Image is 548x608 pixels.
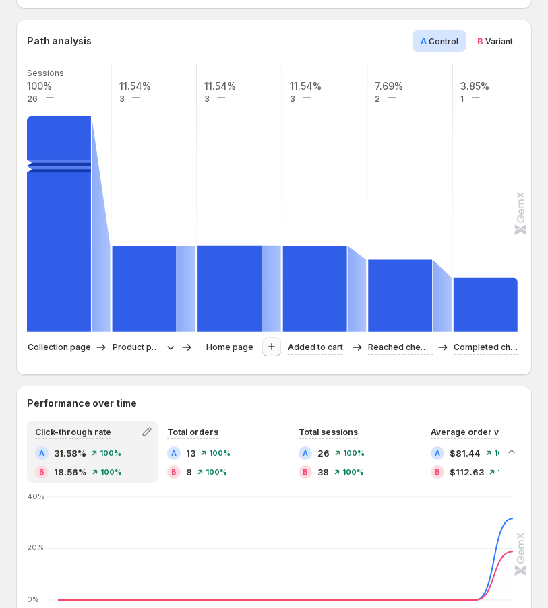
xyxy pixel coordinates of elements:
[485,36,513,46] span: Variant
[290,80,322,92] text: 11.54%
[342,468,364,476] span: 100%
[206,341,253,354] p: Home page
[27,68,64,78] text: Sessions
[119,80,151,92] text: 11.54%
[27,34,92,48] h3: Path analysis
[303,468,308,476] h2: B
[113,341,161,354] p: Product page
[100,468,122,476] span: 100%
[28,341,91,354] p: Collection page
[502,442,521,461] button: Collapse chart
[54,465,87,479] span: 18.56%
[368,260,432,332] path: Reached checkout: 2
[450,446,481,460] span: $81.44
[431,427,516,437] span: Average order value
[119,94,125,104] text: 3
[317,465,329,479] span: 38
[27,94,38,104] text: 26
[39,468,44,476] h2: B
[27,397,521,410] h2: Performance over time
[209,449,231,457] span: 100%
[494,449,516,457] span: 100%
[39,449,44,457] h2: A
[288,341,343,354] p: Added to cart
[54,446,86,460] span: 31.58%
[477,36,483,46] span: B
[27,543,44,552] text: 20%
[27,595,39,604] text: 0%
[435,449,440,457] h2: A
[460,80,489,92] text: 3.85%
[100,449,121,457] span: 100%
[171,468,177,476] h2: B
[113,246,177,332] path: Product page-44,080bd2e6,887b95: 3
[27,492,44,501] text: 40%
[167,427,218,437] span: Total orders
[454,341,518,354] p: Completed checkout
[204,94,210,104] text: 3
[421,36,427,46] span: A
[375,94,380,104] text: 2
[35,427,111,437] span: Click-through rate
[343,449,365,457] span: 100%
[204,80,236,92] text: 11.54%
[375,80,403,92] text: 7.69%
[186,446,195,460] span: 13
[317,446,330,460] span: 26
[197,246,262,332] path: Home page-7f,807caf88aaa,049: 3
[283,246,347,332] path: Added to cart: 3
[303,449,308,457] h2: A
[450,465,484,479] span: $112.63
[27,80,52,92] text: 100%
[429,36,458,46] span: Control
[497,468,519,476] span: 100%
[186,465,192,479] span: 8
[299,427,358,437] span: Total sessions
[435,468,440,476] h2: B
[290,94,295,104] text: 3
[454,278,518,332] path: Completed checkout: 1
[460,94,464,104] text: 1
[171,449,177,457] h2: A
[368,341,433,354] p: Reached checkout
[206,468,227,476] span: 100%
